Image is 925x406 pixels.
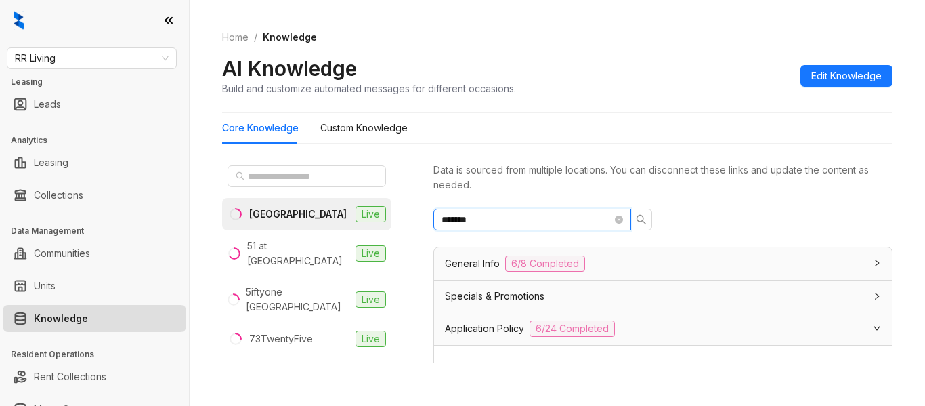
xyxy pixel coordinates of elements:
span: General Info [445,256,500,271]
h3: Resident Operations [11,348,189,361]
div: General Info6/8 Completed [434,247,892,280]
li: Collections [3,182,186,209]
li: Rent Collections [3,363,186,390]
span: search [636,214,647,225]
a: Leads [34,91,61,118]
div: Build and customize automated messages for different occasions. [222,81,516,96]
a: Knowledge [34,305,88,332]
div: Data is sourced from multiple locations. You can disconnect these links and update the content as... [433,163,892,192]
div: Application Policy6/24 Completed [434,312,892,345]
li: / [254,30,257,45]
span: Live [356,331,386,347]
span: search [236,171,245,181]
span: Knowledge [263,31,317,43]
h3: Leasing [11,76,189,88]
div: 73TwentyFive [249,331,313,346]
div: 51 at [GEOGRAPHIC_DATA] [247,239,350,268]
a: Leasing [34,149,68,176]
a: Units [34,272,56,300]
li: Communities [3,240,186,267]
a: Rent Collections [34,363,106,390]
span: Live [356,291,386,308]
span: close-circle [615,216,623,224]
h3: Analytics [11,134,189,146]
span: Specials & Promotions [445,289,544,304]
div: Specials & Promotions [434,281,892,312]
span: Live [356,206,386,222]
div: 5iftyone [GEOGRAPHIC_DATA] [246,285,350,314]
span: 6/8 Completed [505,256,585,272]
li: Leads [3,91,186,118]
li: Knowledge [3,305,186,332]
h3: Data Management [11,225,189,237]
div: Custom Knowledge [320,121,408,136]
div: Core Knowledge [222,121,299,136]
a: Home [219,30,251,45]
img: logo [14,11,24,30]
span: collapsed [873,292,881,300]
span: Edit Knowledge [811,68,882,83]
li: Leasing [3,149,186,176]
span: Live [356,245,386,262]
span: collapsed [873,259,881,267]
li: Units [3,272,186,300]
h2: AI Knowledge [222,56,357,81]
span: RR Living [15,48,169,68]
span: 6/24 Completed [530,321,615,337]
a: Collections [34,182,83,209]
div: [GEOGRAPHIC_DATA] [249,207,347,222]
a: Communities [34,240,90,267]
button: Edit Knowledge [800,65,892,87]
span: Application Policy [445,321,524,336]
span: expanded [873,324,881,332]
